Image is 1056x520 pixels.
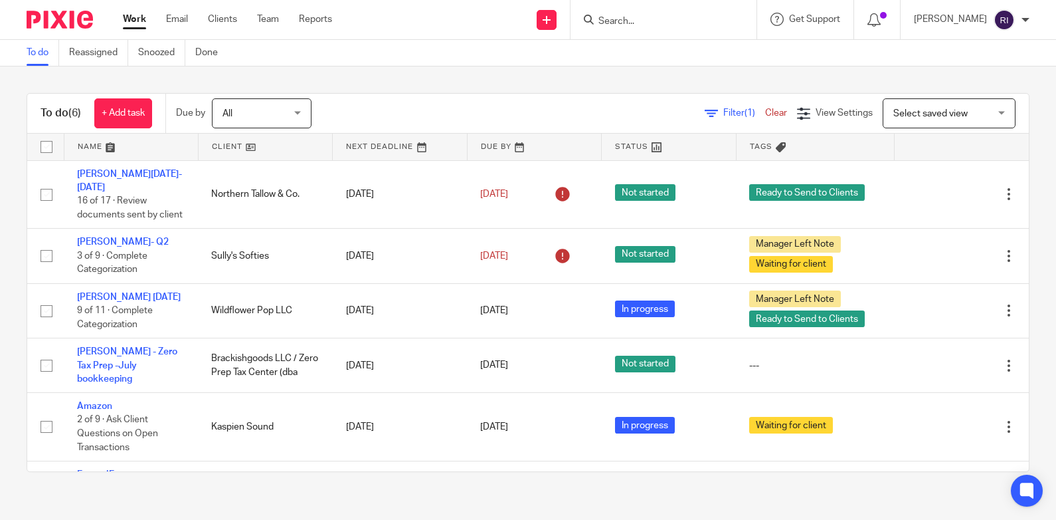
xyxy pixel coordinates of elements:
[138,40,185,66] a: Snoozed
[27,11,93,29] img: Pixie
[333,160,467,229] td: [DATE]
[198,393,332,461] td: Kaspien Sound
[333,393,467,461] td: [DATE]
[123,13,146,26] a: Work
[749,236,841,253] span: Manager Left Note
[893,109,968,118] span: Select saved view
[723,108,765,118] span: Filter
[208,13,237,26] a: Clients
[77,196,183,219] span: 16 of 17 · Review documents sent by client
[94,98,152,128] a: + Add task
[333,461,467,516] td: [DATE]
[198,461,332,516] td: [PERSON_NAME] Designs
[480,306,508,315] span: [DATE]
[749,291,841,307] span: Manager Left Note
[257,13,279,26] a: Team
[749,311,865,327] span: Ready to Send to Clients
[333,229,467,283] td: [DATE]
[789,15,840,24] span: Get Support
[750,143,772,150] span: Tags
[77,170,182,192] a: [PERSON_NAME][DATE]-[DATE]
[333,338,467,393] td: [DATE]
[27,40,59,66] a: To do
[749,359,881,372] div: ---
[198,229,332,283] td: Sully's Softies
[222,109,232,118] span: All
[69,40,128,66] a: Reassigned
[166,13,188,26] a: Email
[480,361,508,370] span: [DATE]
[195,40,228,66] a: Done
[615,184,675,201] span: Not started
[41,106,81,120] h1: To do
[77,306,153,329] span: 9 of 11 · Complete Categorization
[77,347,177,384] a: [PERSON_NAME] - Zero Tax Prep -July bookkeeping
[914,13,987,26] p: [PERSON_NAME]
[198,160,332,229] td: Northern Tallow & Co.
[615,301,675,317] span: In progress
[749,184,865,201] span: Ready to Send to Clients
[299,13,332,26] a: Reports
[615,417,675,434] span: In progress
[994,9,1015,31] img: svg%3E
[77,237,169,247] a: [PERSON_NAME]- Q2
[749,256,833,273] span: Waiting for client
[597,16,717,28] input: Search
[749,417,833,434] span: Waiting for client
[333,283,467,338] td: [DATE]
[198,338,332,393] td: Brackishgoods LLC / Zero Prep Tax Center (dba
[77,402,112,411] a: Amazon
[615,246,675,263] span: Not started
[745,108,755,118] span: (1)
[480,190,508,199] span: [DATE]
[615,356,675,372] span: Not started
[77,251,147,275] span: 3 of 9 · Complete Categorization
[77,416,158,452] span: 2 of 9 · Ask Client Questions on Open Transactions
[816,108,873,118] span: View Settings
[68,108,81,118] span: (6)
[198,283,332,338] td: Wildflower Pop LLC
[176,106,205,120] p: Due by
[77,470,114,479] a: Etsy - JE
[480,422,508,432] span: [DATE]
[480,251,508,261] span: [DATE]
[77,293,181,302] a: [PERSON_NAME] [DATE]
[765,108,787,118] a: Clear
